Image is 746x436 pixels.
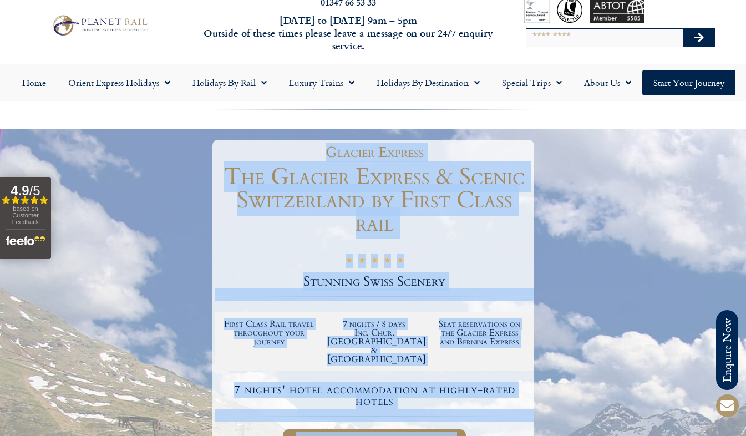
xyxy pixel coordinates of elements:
[222,320,317,346] h2: First Class Rail travel throughout your journey
[573,70,642,95] a: About Us
[683,29,715,47] button: Search
[57,70,181,95] a: Orient Express Holidays
[642,70,735,95] a: Start your Journey
[366,70,491,95] a: Holidays by Destination
[221,145,529,160] h1: Glacier Express
[346,254,404,268] div: 5/5
[202,14,495,53] h6: [DATE] to [DATE] 9am – 5pm Outside of these times please leave a message on our 24/7 enquiry serv...
[6,70,740,95] nav: Menu
[491,70,573,95] a: Special Trips
[181,70,278,95] a: Holidays by Rail
[384,255,391,268] i: ★
[358,255,366,268] i: ★
[11,70,57,95] a: Home
[433,320,527,346] h2: Seat reservations on the Glacier Express and Bernina Express
[49,13,151,38] img: Planet Rail Train Holidays Logo
[371,255,378,268] i: ★
[327,320,422,364] h2: 7 nights / 8 days Inc. Chur, [GEOGRAPHIC_DATA] & [GEOGRAPHIC_DATA]
[278,70,366,95] a: Luxury Trains
[346,255,353,268] i: ★
[397,255,404,268] i: ★
[217,384,532,407] h4: 7 nights' hotel accommodation at highly-rated hotels
[215,275,534,288] h2: Stunning Swiss Scenery
[215,165,534,235] h1: The Glacier Express & Scenic Switzerland by First Class rail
